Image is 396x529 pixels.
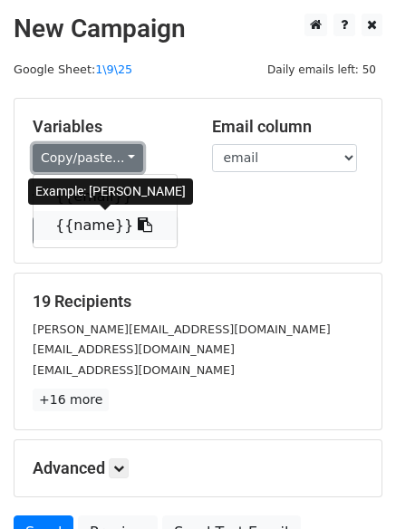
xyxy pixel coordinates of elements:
h5: Advanced [33,458,363,478]
span: Daily emails left: 50 [261,60,382,80]
a: Copy/paste... [33,144,143,172]
small: Google Sheet: [14,63,132,76]
div: Example: [PERSON_NAME] [28,178,193,205]
a: Daily emails left: 50 [261,63,382,76]
small: [EMAIL_ADDRESS][DOMAIN_NAME] [33,363,235,377]
a: +16 more [33,389,109,411]
small: [EMAIL_ADDRESS][DOMAIN_NAME] [33,342,235,356]
small: [PERSON_NAME][EMAIL_ADDRESS][DOMAIN_NAME] [33,322,331,336]
a: 1\9\25 [95,63,132,76]
h5: 19 Recipients [33,292,363,312]
h5: Variables [33,117,185,137]
h5: Email column [212,117,364,137]
iframe: Chat Widget [305,442,396,529]
h2: New Campaign [14,14,382,44]
a: {{name}} [34,211,177,240]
